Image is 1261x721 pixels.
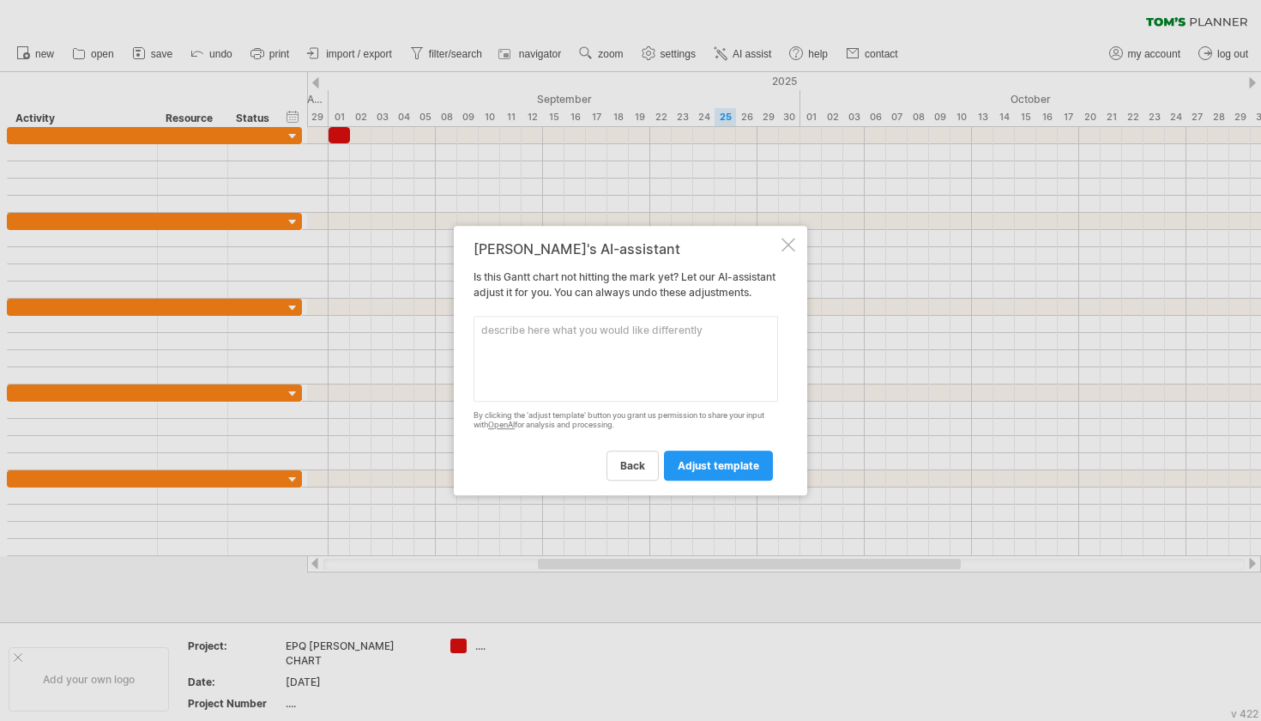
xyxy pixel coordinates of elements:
a: adjust template [664,451,773,481]
div: By clicking the 'adjust template' button you grant us permission to share your input with for ana... [474,411,778,430]
div: Is this Gantt chart not hitting the mark yet? Let our AI-assistant adjust it for you. You can alw... [474,241,778,480]
a: back [606,451,659,481]
span: adjust template [678,459,759,472]
span: back [620,459,645,472]
div: [PERSON_NAME]'s AI-assistant [474,241,778,257]
a: OpenAI [488,420,515,429]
